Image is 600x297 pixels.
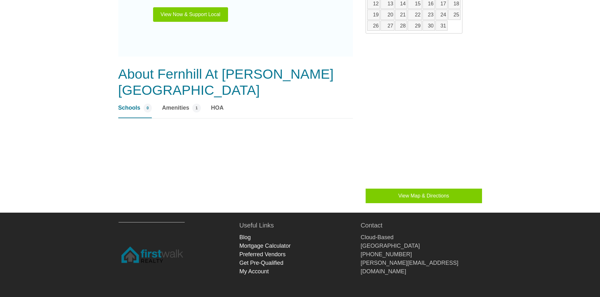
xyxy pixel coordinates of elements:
a: HOA [211,104,224,118]
button: View Now & Support Local [153,7,228,22]
a: 22 [408,9,422,20]
a: 25 [448,9,461,20]
a: 27 [380,21,394,31]
a: 29 [408,21,422,31]
a: My Account [239,268,269,275]
span: 0 [144,104,152,112]
a: Schools 0 [118,104,152,118]
span: 1 [192,104,201,112]
button: View Map & Directions [366,189,482,203]
a: 19 [367,9,380,20]
a: 26 [367,21,380,31]
a: 23 [423,9,435,20]
h3: Contact [361,222,482,228]
span: Amenities [162,104,189,112]
a: 28 [395,21,407,31]
span: Schools [118,104,140,112]
a: Mortgage Calculator [239,243,291,249]
h3: Useful Links [239,222,361,228]
div: Cloud-Based [GEOGRAPHIC_DATA] [PHONE_NUMBER] [PERSON_NAME][EMAIL_ADDRESS][DOMAIN_NAME] [361,233,482,276]
h3: About Fernhill At [PERSON_NAME][GEOGRAPHIC_DATA] [118,66,353,99]
span: HOA [211,104,224,112]
a: Blog [239,234,251,240]
a: 21 [395,9,407,20]
a: Amenities 1 [162,104,201,118]
a: Preferred Vendors [239,251,286,258]
a: 30 [423,21,435,31]
a: 20 [380,9,394,20]
a: Get Pre-Qualified [239,260,283,266]
a: 31 [436,21,448,31]
a: 24 [436,9,448,20]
